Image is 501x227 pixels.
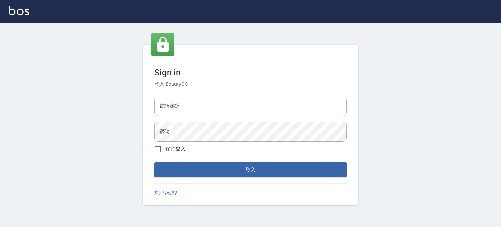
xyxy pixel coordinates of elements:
[154,189,177,197] a: 忘記密碼?
[9,6,29,15] img: Logo
[165,145,186,153] span: 保持登入
[154,80,347,88] h6: 登入 BeautyOS
[154,162,347,177] button: 登入
[154,68,347,78] h3: Sign in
